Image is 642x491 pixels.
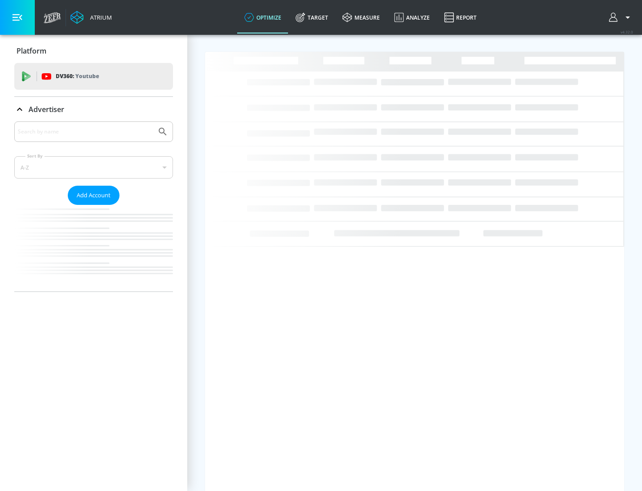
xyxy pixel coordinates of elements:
[335,1,387,33] a: measure
[68,186,119,205] button: Add Account
[56,71,99,81] p: DV360:
[70,11,112,24] a: Atrium
[86,13,112,21] div: Atrium
[14,205,173,291] nav: list of Advertiser
[18,126,153,137] input: Search by name
[621,29,633,34] span: v 4.32.0
[288,1,335,33] a: Target
[25,153,45,159] label: Sort By
[75,71,99,81] p: Youtube
[77,190,111,200] span: Add Account
[237,1,288,33] a: optimize
[14,63,173,90] div: DV360: Youtube
[14,121,173,291] div: Advertiser
[14,97,173,122] div: Advertiser
[16,46,46,56] p: Platform
[14,156,173,179] div: A-Z
[387,1,437,33] a: Analyze
[437,1,484,33] a: Report
[29,104,64,114] p: Advertiser
[14,38,173,63] div: Platform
